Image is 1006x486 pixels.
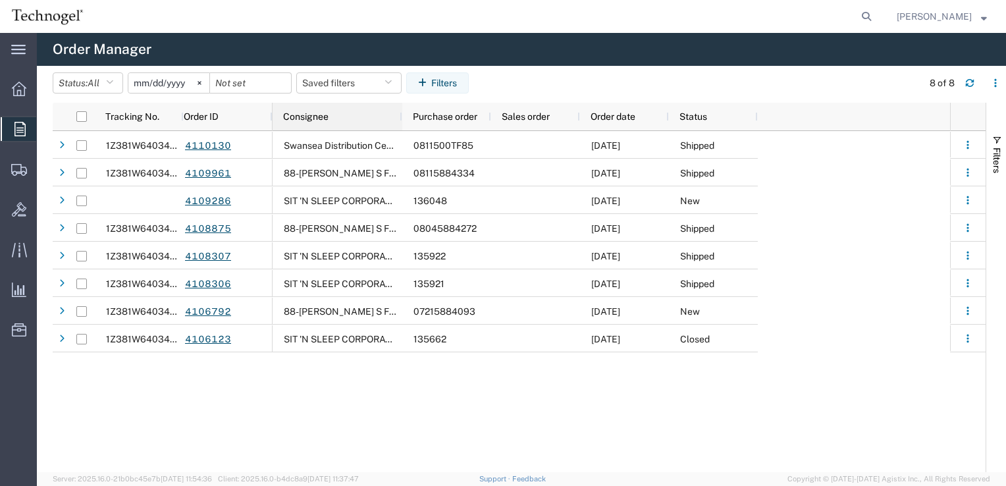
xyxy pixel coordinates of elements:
a: 4106123 [184,328,232,351]
button: Status:All [53,72,123,94]
span: 08045884272 [413,223,477,234]
span: 1Z381W640342660668 [106,251,211,261]
span: 07/21/2025 [591,306,620,317]
span: Kelly Robinson [897,9,972,24]
a: 4106792 [184,300,232,323]
span: Shipped [680,223,714,234]
span: 08115884334 [413,168,475,178]
span: 1Z381W640342824651 [106,306,208,317]
span: Client: 2025.16.0-b4dc8a9 [218,475,359,483]
span: 07/16/2025 [591,334,620,344]
span: [DATE] 11:37:47 [307,475,359,483]
span: Purchase order [413,111,477,122]
span: 08/04/2025 [591,223,620,234]
span: Shipped [680,140,714,151]
input: Not set [210,73,291,93]
span: Tracking No. [105,111,159,122]
span: Closed [680,334,710,344]
span: 0811500TF85 [413,140,473,151]
span: 135921 [413,279,444,289]
span: Shipped [680,251,714,261]
span: 08/11/2025 [591,140,620,151]
a: 4109961 [184,162,232,185]
span: 08/11/2025 [591,168,620,178]
span: 08/06/2025 [591,196,620,206]
span: 136048 [413,196,447,206]
span: SIT 'N SLEEP CORPORATE DC [284,279,411,289]
span: Order date [591,111,635,122]
span: All [88,78,99,88]
span: SIT 'N SLEEP CORPORATE DC [284,334,411,344]
span: Swansea Distribution Center [284,140,404,151]
a: Support [479,475,512,483]
span: 07215884093 [413,306,475,317]
span: 1Z381W640342849296 [106,279,210,289]
span: Shipped [680,279,714,289]
span: SIT 'N SLEEP CORPORATE DC [284,251,411,261]
input: Not set [128,73,209,93]
img: logo [9,7,86,26]
span: New [680,196,700,206]
a: 4108875 [184,217,232,240]
span: Filters [992,148,1002,173]
span: New [680,306,700,317]
span: Sales order [502,111,550,122]
a: 4108307 [184,245,232,268]
span: Order ID [184,111,219,122]
span: 88-Jerome S Furniture Warehouse [284,168,471,178]
span: Shipped [680,168,714,178]
span: 88-Jerome S Furniture Warehouse [284,223,471,234]
span: 07/30/2025 [591,279,620,289]
span: 1Z381W640342909471 [106,334,208,344]
span: Status [679,111,707,122]
a: 4110130 [184,134,232,157]
span: Server: 2025.16.0-21b0bc45e7b [53,475,212,483]
button: [PERSON_NAME] [896,9,988,24]
span: 07/30/2025 [591,251,620,261]
span: 1Z381W640342541411 [106,223,205,234]
span: 1Z381W640342632411 [106,168,206,178]
span: SIT 'N SLEEP CORPORATE DC [284,196,411,206]
a: 4109286 [184,190,232,213]
span: [DATE] 11:54:36 [161,475,212,483]
span: 1Z381W640342899054 [106,140,211,151]
a: 4108306 [184,273,232,296]
button: Filters [406,72,469,94]
span: Copyright © [DATE]-[DATE] Agistix Inc., All Rights Reserved [787,473,990,485]
button: Saved filters [296,72,402,94]
span: 135922 [413,251,446,261]
span: 88-Jerome S Furniture Warehouse [284,306,471,317]
div: 8 of 8 [930,76,955,90]
span: Consignee [283,111,329,122]
h4: Order Manager [53,33,151,66]
a: Feedback [512,475,546,483]
span: 135662 [413,334,446,344]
